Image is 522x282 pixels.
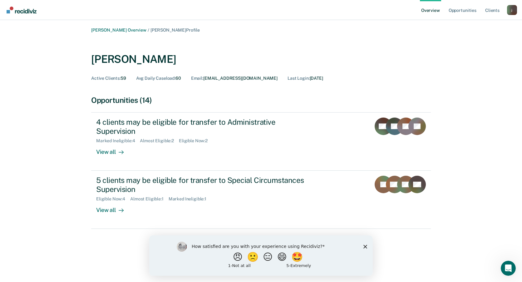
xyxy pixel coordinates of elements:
div: [DATE] [288,76,323,81]
span: Active Clients : [91,76,121,81]
div: j [507,5,517,15]
div: Opportunities (14) [91,96,431,105]
div: [PERSON_NAME] [91,53,176,66]
img: Recidiviz [7,7,37,13]
div: 4 clients may be eligible for transfer to Administrative Supervision [96,118,315,136]
div: Almost Eligible : 1 [130,196,169,202]
div: Almost Eligible : 2 [140,138,179,144]
span: Avg Daily Caseload : [136,76,175,81]
div: View all [96,202,131,214]
div: 59 [91,76,126,81]
a: 4 clients may be eligible for transfer to Administrative SupervisionMarked Ineligible:4Almost Eli... [91,112,431,171]
div: Marked Ineligible : 4 [96,138,140,144]
div: Marked Ineligible : 1 [169,196,211,202]
div: [EMAIL_ADDRESS][DOMAIN_NAME] [191,76,278,81]
iframe: Intercom live chat [501,261,516,276]
button: Profile dropdown button [507,5,517,15]
a: 5 clients may be eligible for transfer to Special Circumstances SupervisionEligible Now:4Almost E... [91,171,431,229]
span: [PERSON_NAME] Profile [150,28,200,33]
div: View all [96,144,131,156]
span: / [146,28,150,33]
div: Eligible Now : 4 [96,196,130,202]
a: [PERSON_NAME] Overview [91,28,146,33]
div: 5 clients may be eligible for transfer to Special Circumstances Supervision [96,176,315,194]
span: Last Login : [288,76,309,81]
iframe: Survey by Kim from Recidiviz [149,235,373,276]
div: Eligible Now : 2 [179,138,213,144]
span: Email : [191,76,203,81]
div: 60 [136,76,181,81]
